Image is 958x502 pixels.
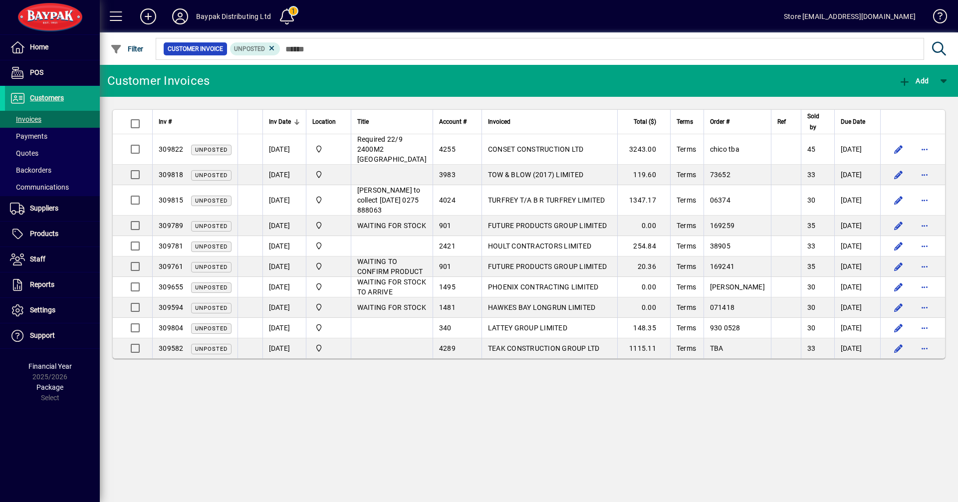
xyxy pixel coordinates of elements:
span: 309761 [159,262,184,270]
span: 4289 [439,344,456,352]
td: 119.60 [617,165,670,185]
span: Unposted [234,45,265,52]
span: Quotes [10,149,38,157]
a: Suppliers [5,196,100,221]
span: Inv Date [269,116,291,127]
button: Edit [891,258,907,274]
span: 2421 [439,242,456,250]
span: 33 [807,242,816,250]
td: 0.00 [617,297,670,318]
td: [DATE] [834,216,880,236]
span: FUTURE PRODUCTS GROUP LIMITED [488,222,607,230]
button: Edit [891,320,907,336]
span: Backorders [10,166,51,174]
span: Baypak - Onekawa [312,281,345,292]
a: Products [5,222,100,247]
span: 30 [807,283,816,291]
span: Unposted [195,305,228,311]
span: 35 [807,222,816,230]
span: 30 [807,303,816,311]
td: [DATE] [262,236,306,256]
span: 06374 [710,196,730,204]
div: Due Date [841,116,874,127]
span: 45 [807,145,816,153]
a: Payments [5,128,100,145]
span: 340 [439,324,452,332]
span: 309818 [159,171,184,179]
span: 309822 [159,145,184,153]
a: Quotes [5,145,100,162]
button: More options [917,167,933,183]
span: Baypak - Onekawa [312,169,345,180]
td: [DATE] [262,318,306,338]
span: Terms [677,222,696,230]
span: Sold by [807,111,819,133]
button: More options [917,279,933,295]
td: [DATE] [262,297,306,318]
span: Add [899,77,929,85]
td: [DATE] [834,277,880,297]
span: Baypak - Onekawa [312,302,345,313]
span: 901 [439,222,452,230]
span: Terms [677,196,696,204]
div: Baypak Distributing Ltd [196,8,271,24]
td: 148.35 [617,318,670,338]
button: More options [917,258,933,274]
button: Edit [891,340,907,356]
span: Terms [677,344,696,352]
span: Terms [677,171,696,179]
a: Home [5,35,100,60]
span: 309594 [159,303,184,311]
a: Reports [5,272,100,297]
span: Ref [777,116,786,127]
span: Customers [30,94,64,102]
button: More options [917,192,933,208]
span: 73652 [710,171,730,179]
span: 309655 [159,283,184,291]
div: Inv Date [269,116,300,127]
span: TEAK CONSTRUCTION GROUP LTD [488,344,600,352]
span: WAITING FOR STOCK [357,303,426,311]
span: 169241 [710,262,735,270]
span: Baypak - Onekawa [312,343,345,354]
button: Edit [891,299,907,315]
button: Add [132,7,164,25]
button: Edit [891,167,907,183]
span: Invoiced [488,116,510,127]
span: 309781 [159,242,184,250]
td: [DATE] [262,338,306,358]
span: FUTURE PRODUCTS GROUP LIMITED [488,262,607,270]
button: Edit [891,192,907,208]
td: [DATE] [834,297,880,318]
td: [DATE] [262,185,306,216]
span: 33 [807,344,816,352]
span: Financial Year [28,362,72,370]
span: Staff [30,255,45,263]
a: POS [5,60,100,85]
div: Store [EMAIL_ADDRESS][DOMAIN_NAME] [784,8,916,24]
span: [PERSON_NAME] [710,283,765,291]
span: Unposted [195,147,228,153]
td: [DATE] [834,256,880,277]
span: Baypak - Onekawa [312,195,345,206]
span: Customer Invoice [168,44,223,54]
span: Products [30,230,58,238]
span: WAITING FOR STOCK [357,222,426,230]
span: 30 [807,196,816,204]
span: Terms [677,242,696,250]
td: 1347.17 [617,185,670,216]
span: Baypak - Onekawa [312,220,345,231]
button: Edit [891,279,907,295]
span: Account # [439,116,467,127]
span: Terms [677,324,696,332]
span: 169259 [710,222,735,230]
span: 4255 [439,145,456,153]
div: Total ($) [624,116,665,127]
span: Unposted [195,244,228,250]
a: Invoices [5,111,100,128]
span: WAITING FOR STOCK TO ARRIVE [357,278,426,296]
span: Location [312,116,336,127]
span: 38905 [710,242,730,250]
span: 1481 [439,303,456,311]
span: Reports [30,280,54,288]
